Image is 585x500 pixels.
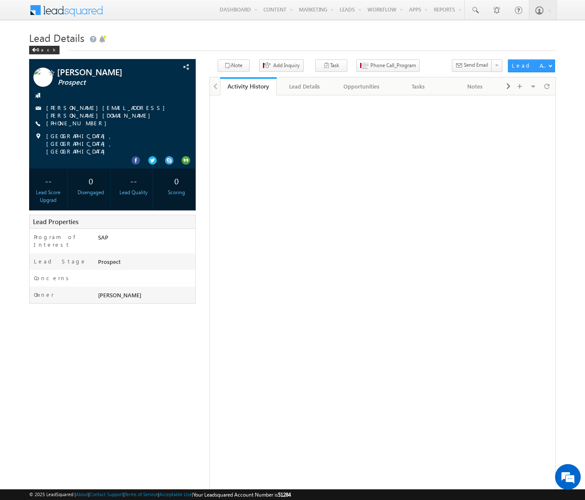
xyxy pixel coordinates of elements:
a: Notes [447,77,503,95]
div: SAP [96,233,195,245]
span: [PERSON_NAME] [98,291,141,299]
a: [PERSON_NAME][EMAIL_ADDRESS][PERSON_NAME][DOMAIN_NAME] [46,104,169,119]
img: Profile photo [33,68,53,90]
a: About [76,491,88,497]
a: Acceptable Use [159,491,192,497]
span: Send Email [464,61,488,69]
div: Notes [454,81,495,92]
span: © 2025 LeadSquared | | | | | [29,491,291,499]
div: Opportunities [340,81,382,92]
button: Lead Actions [508,59,555,72]
button: Note [218,59,250,72]
button: Task [315,59,347,72]
span: Your Leadsquared Account Number is [193,491,291,498]
div: Back [29,46,60,54]
span: [PHONE_NUMBER] [46,119,111,128]
a: Activity History [220,77,277,95]
a: Opportunities [334,77,390,95]
div: -- [31,173,65,189]
div: Lead Score Upgrad [31,189,65,204]
label: Lead Stage [34,257,87,265]
a: Terms of Service [125,491,158,497]
a: Tasks [390,77,447,95]
button: Phone Call_Program [356,59,420,72]
div: Disengaged [74,189,108,196]
span: Phone Call_Program [370,62,416,69]
label: Program of Interest [34,233,90,249]
span: [GEOGRAPHIC_DATA], [GEOGRAPHIC_DATA], [GEOGRAPHIC_DATA] [46,132,180,155]
span: [PERSON_NAME] [57,68,160,76]
div: Lead Quality [117,189,151,196]
button: Add Inquiry [259,59,304,72]
label: Concerns [34,274,72,282]
span: Lead Properties [33,217,78,226]
div: Lead Actions [512,62,548,69]
div: Activity History [227,82,270,90]
div: 0 [74,173,108,189]
button: Send Email [452,59,492,72]
a: Lead Details [277,77,333,95]
div: Prospect [96,257,195,269]
div: Scoring [159,189,193,196]
a: Back [29,45,64,53]
span: Prospect [58,78,161,87]
span: 51284 [278,491,291,498]
div: Tasks [397,81,439,92]
div: Lead Details [284,81,325,92]
div: 0 [159,173,193,189]
label: Owner [34,291,54,299]
a: Contact Support [90,491,123,497]
span: Add Inquiry [273,62,300,69]
div: -- [117,173,151,189]
span: Lead Details [29,31,84,44]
